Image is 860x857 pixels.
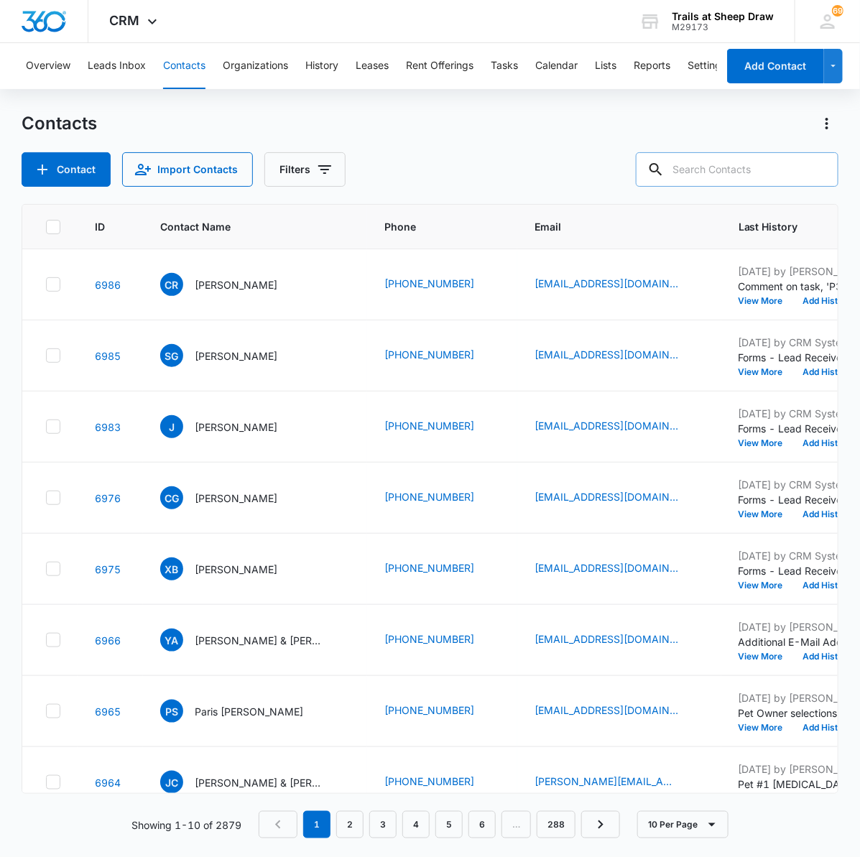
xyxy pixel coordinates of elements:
a: Navigate to contact details page for Salma Gonzalez Morales [95,350,121,362]
em: 1 [303,811,330,838]
div: Email - Reyescarla661@gmail.com - Select to Edit Field [535,276,704,293]
a: [EMAIL_ADDRESS][DOMAIN_NAME] [535,560,678,575]
p: [PERSON_NAME] [195,348,277,363]
button: Add Contact [22,152,111,187]
div: Contact Name - Jillian Cook & Logan Moore - Select to Edit Field [160,771,350,794]
a: [PERSON_NAME][EMAIL_ADDRESS][DOMAIN_NAME] [535,774,678,789]
button: Leases [356,43,389,89]
div: Phone - 7204591411 - Select to Edit Field [384,703,500,720]
button: Settings [688,43,726,89]
button: View More [739,723,793,732]
a: Next Page [581,811,620,838]
div: Contact Name - Paris Shaun Van Velkinburgh - Select to Edit Field [160,700,329,723]
button: Contacts [163,43,205,89]
span: CR [160,273,183,296]
a: Navigate to contact details page for Xiomara Banuelos [95,563,121,575]
div: Contact Name - Salma Gonzalez Morales - Select to Edit Field [160,344,303,367]
p: [PERSON_NAME] & [PERSON_NAME] [195,775,324,790]
a: Page 4 [402,811,430,838]
button: Filters [264,152,346,187]
a: [PHONE_NUMBER] [384,560,474,575]
button: Tasks [491,43,518,89]
a: [PHONE_NUMBER] [384,418,474,433]
div: Phone - 9705846039 - Select to Edit Field [384,276,500,293]
a: [PHONE_NUMBER] [384,703,474,718]
a: Page 3 [369,811,397,838]
a: Navigate to contact details page for Yadria Aguirre & Adrian Torres [95,634,121,647]
span: Contact Name [160,219,329,234]
div: Email - cartergentry30@gmail.com - Select to Edit Field [535,489,704,506]
p: [PERSON_NAME] & [PERSON_NAME] [195,633,324,648]
button: Organizations [223,43,288,89]
div: Email - foodchemsdgm@gmail.com - Select to Edit Field [535,347,704,364]
span: XB [160,557,183,580]
span: JC [160,771,183,794]
button: History [305,43,338,89]
div: Contact Name - Juan - Select to Edit Field [160,415,303,438]
a: [PHONE_NUMBER] [384,489,474,504]
span: ID [95,219,105,234]
a: Navigate to contact details page for Carter Gentry [95,492,121,504]
button: Add Contact [727,49,824,83]
div: Contact Name - Yadria Aguirre & Adrian Torres - Select to Edit Field [160,629,350,652]
a: [EMAIL_ADDRESS][DOMAIN_NAME] [535,418,678,433]
p: [PERSON_NAME] [195,491,277,506]
a: [EMAIL_ADDRESS][DOMAIN_NAME] [535,489,678,504]
div: Contact Name - Carla Reyes - Select to Edit Field [160,273,303,296]
a: [PHONE_NUMBER] [384,774,474,789]
div: Contact Name - Carter Gentry - Select to Edit Field [160,486,303,509]
button: View More [739,439,793,448]
a: Page 288 [537,811,575,838]
a: Page 5 [435,811,463,838]
div: Phone - 9705026851 - Select to Edit Field [384,560,500,578]
button: 10 Per Page [637,811,729,838]
button: View More [739,652,793,661]
div: Email - Logan.moore1121@gmail.com - Select to Edit Field [535,774,704,791]
button: Overview [26,43,70,89]
div: Phone - 9707140822 - Select to Edit Field [384,489,500,506]
a: [EMAIL_ADDRESS][DOMAIN_NAME] [535,276,678,291]
button: Actions [815,112,838,135]
a: Page 6 [468,811,496,838]
button: Leads Inbox [88,43,146,89]
button: Calendar [535,43,578,89]
p: Showing 1-10 of 2879 [131,817,241,833]
button: View More [739,297,793,305]
button: View More [739,368,793,376]
a: [PHONE_NUMBER] [384,276,474,291]
button: View More [739,581,793,590]
div: Phone - 9707020078 - Select to Edit Field [384,631,500,649]
input: Search Contacts [636,152,838,187]
div: account name [672,11,774,22]
span: 69 [832,5,843,17]
div: Phone - 9704059376 - Select to Edit Field [384,774,500,791]
p: Paris [PERSON_NAME] [195,704,303,719]
h1: Contacts [22,113,97,134]
span: J [160,415,183,438]
span: Email [535,219,683,234]
div: Email - cartelconsyruction.90@gmail.com - Select to Edit Field [535,418,704,435]
span: Phone [384,219,479,234]
div: notifications count [832,5,843,17]
span: YA [160,629,183,652]
span: SG [160,344,183,367]
button: Lists [595,43,616,89]
span: PS [160,700,183,723]
button: Import Contacts [122,152,253,187]
button: Rent Offerings [406,43,473,89]
div: Email - yadiraaguirre0@gmail.com - Select to Edit Field [535,631,704,649]
a: Navigate to contact details page for Jillian Cook & Logan Moore [95,777,121,789]
div: account id [672,22,774,32]
p: [PERSON_NAME] [195,562,277,577]
div: Email - Ziaka2003@outlook.com - Select to Edit Field [535,703,704,720]
p: [PERSON_NAME] [195,277,277,292]
a: Navigate to contact details page for Juan [95,421,121,433]
div: Phone - 7705612300 - Select to Edit Field [384,347,500,364]
p: [PERSON_NAME] [195,420,277,435]
a: Navigate to contact details page for Carla Reyes [95,279,121,291]
button: Reports [634,43,670,89]
a: [EMAIL_ADDRESS][DOMAIN_NAME] [535,347,678,362]
a: Navigate to contact details page for Paris Shaun Van Velkinburgh [95,705,121,718]
a: Page 2 [336,811,364,838]
div: Email - Xiomarabanuelos3@gmail.com - Select to Edit Field [535,560,704,578]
